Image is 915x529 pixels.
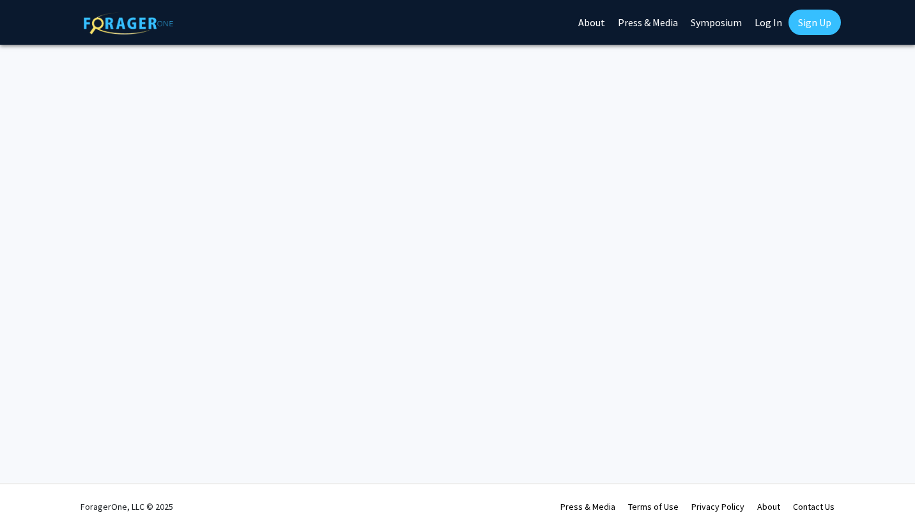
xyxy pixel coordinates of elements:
a: Contact Us [793,501,834,512]
img: ForagerOne Logo [84,12,173,34]
a: Press & Media [560,501,615,512]
a: About [757,501,780,512]
a: Sign Up [788,10,841,35]
a: Terms of Use [628,501,679,512]
div: ForagerOne, LLC © 2025 [81,484,173,529]
a: Privacy Policy [691,501,744,512]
